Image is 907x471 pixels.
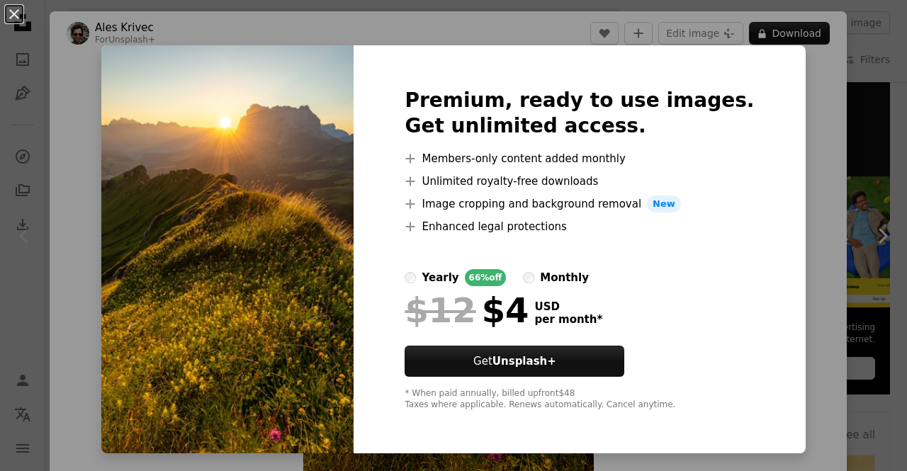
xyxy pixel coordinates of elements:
li: Enhanced legal protections [405,218,754,235]
input: monthly [523,272,534,283]
input: yearly66%off [405,272,416,283]
strong: Unsplash+ [492,355,556,368]
li: Image cropping and background removal [405,195,754,212]
div: monthly [540,269,589,286]
h2: Premium, ready to use images. Get unlimited access. [405,88,754,139]
li: Members-only content added monthly [405,150,754,167]
div: 66% off [465,269,507,286]
div: $4 [405,292,529,329]
div: yearly [422,269,458,286]
div: * When paid annually, billed upfront $48 Taxes where applicable. Renews automatically. Cancel any... [405,388,754,411]
span: USD [534,300,602,313]
li: Unlimited royalty-free downloads [405,173,754,190]
span: $12 [405,292,475,329]
span: per month * [534,313,602,326]
button: GetUnsplash+ [405,346,624,377]
span: New [647,195,681,212]
img: premium_photo-1676320526001-07b75bd19ae3 [101,45,354,453]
